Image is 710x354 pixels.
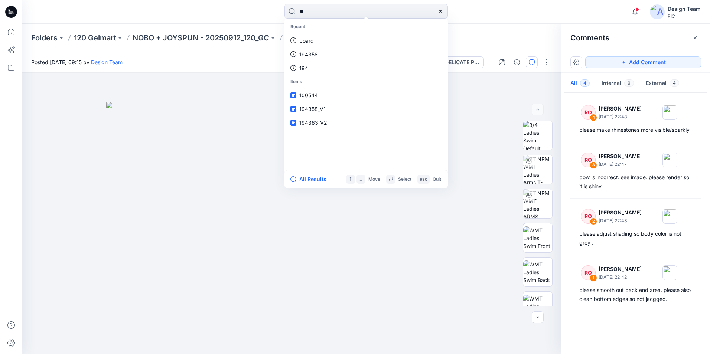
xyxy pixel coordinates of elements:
div: 4 [590,114,597,121]
p: [DATE] 22:42 [599,273,642,281]
p: Items [286,75,446,89]
a: board [286,34,446,47]
p: [PERSON_NAME] [599,265,642,273]
a: 194358_V1 [286,102,446,116]
button: Add Comment [585,56,701,68]
span: 4 [580,79,590,87]
a: 194358 [286,47,446,61]
button: Details [511,56,523,68]
p: board [299,37,314,45]
p: Move [368,176,380,183]
div: 3 [590,161,597,169]
p: Recent [286,20,446,34]
div: RO [581,265,596,280]
a: NOBO + JOYSPUN - 20250912_120_GC [133,33,269,43]
p: 194 [299,64,308,72]
div: please make rhinestones more visible/sparkly [579,125,692,134]
div: please smooth out back end area. please also clean bottom edges so not jacgged. [579,286,692,304]
div: PIC [668,13,701,19]
div: DELICATE PINK [445,58,479,66]
span: 194363_V2 [299,119,327,126]
button: DELICATE PINK [432,56,484,68]
button: Internal [596,74,640,93]
img: WMT Ladies Swim Back [523,260,552,284]
span: 100544 [299,92,318,98]
a: 120 Gelmart [74,33,116,43]
span: 0 [624,79,634,87]
span: 4 [670,79,679,87]
p: [PERSON_NAME] [599,208,642,217]
a: 100544 [286,88,446,102]
p: [DATE] 22:47 [599,161,642,168]
img: TT NRM WMT Ladies ARMS DOWN [523,189,552,218]
a: Folders [31,33,58,43]
img: TT NRM WMT Ladies Arms T-POSE [523,155,552,184]
a: 194363_V2 [286,116,446,130]
div: RO [581,209,596,224]
span: Posted [DATE] 09:15 by [31,58,123,66]
h2: Comments [570,33,609,42]
div: bow is incorrect. see image. please render so it is shiny. [579,173,692,191]
div: 1 [590,274,597,282]
img: 3/4 Ladies Swim Default [523,121,552,150]
a: Design Team [91,59,123,65]
img: WMT Ladies Swim Front [523,226,552,250]
p: 194358 [299,50,318,58]
div: Design Team [668,4,701,13]
button: External [640,74,685,93]
p: [PERSON_NAME] [599,152,642,161]
img: WMT Ladies Swim Left [523,295,552,318]
img: eyJhbGciOiJIUzI1NiIsImtpZCI6IjAiLCJzbHQiOiJzZXMiLCJ0eXAiOiJKV1QifQ.eyJkYXRhIjp7InR5cGUiOiJzdG9yYW... [106,102,478,354]
div: RO [581,153,596,167]
div: RO [581,105,596,120]
p: Quit [433,176,441,183]
span: 194358_V1 [299,106,326,112]
p: [DATE] 22:43 [599,217,642,224]
button: All [564,74,596,93]
a: 194 [286,61,446,75]
div: 2 [590,218,597,225]
p: esc [420,176,427,183]
p: [DATE] 22:48 [599,113,642,121]
p: [PERSON_NAME] [599,104,642,113]
p: Select [398,176,411,183]
img: avatar [650,4,665,19]
div: please adjust shading so body color is not grey . [579,229,692,247]
button: All Results [290,175,331,184]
